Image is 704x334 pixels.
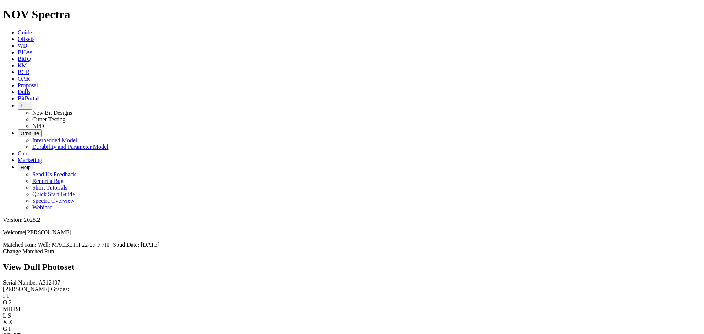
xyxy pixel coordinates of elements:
a: Marketing [18,157,42,163]
div: Version: 2025.2 [3,217,701,223]
label: G [3,326,7,332]
a: Cutter Testing [32,116,66,122]
a: Calcs [18,150,31,157]
label: I [3,293,5,299]
a: Send Us Feedback [32,171,76,177]
div: [PERSON_NAME] Grades: [3,286,701,293]
a: New Bit Designs [32,110,72,116]
a: Quick Start Guide [32,191,75,197]
a: Report a Bug [32,178,63,184]
label: Serial Number [3,279,37,286]
a: Dulls [18,89,30,95]
label: O [3,299,7,305]
button: Help [18,164,33,171]
a: Guide [18,29,32,36]
a: Offsets [18,36,34,42]
span: X [9,319,13,325]
span: S [8,312,11,319]
span: BT [14,306,21,312]
span: OrbitLite [21,131,39,136]
span: I [9,326,11,332]
a: WD [18,43,27,49]
a: BitPortal [18,95,39,102]
a: BitIQ [18,56,31,62]
span: 1 [6,293,9,299]
a: OAR [18,76,30,82]
h2: View Dull Photoset [3,262,701,272]
a: Webinar [32,204,52,210]
span: [PERSON_NAME] [25,229,71,235]
label: L [3,312,6,319]
a: Durability and Parameter Model [32,144,109,150]
a: NPD [32,123,44,129]
span: Well: MACBETH 22-27 F 7H | Spud Date: [DATE] [38,242,160,248]
span: 2 [9,299,12,305]
span: A312407 [38,279,60,286]
label: X [3,319,7,325]
a: Spectra Overview [32,198,74,204]
a: BHAs [18,49,32,55]
button: OrbitLite [18,129,42,137]
a: Change Matched Run [3,248,54,254]
span: FTT [21,103,29,109]
a: Short Tutorials [32,184,67,191]
h1: NOV Spectra [3,8,701,21]
p: Welcome [3,229,701,236]
span: Matched Run: [3,242,36,248]
a: KM [18,62,27,69]
a: Interbedded Model [32,137,77,143]
label: MD [3,306,12,312]
a: Proposal [18,82,38,88]
span: Help [21,165,30,170]
a: BCR [18,69,29,75]
button: FTT [18,102,32,110]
